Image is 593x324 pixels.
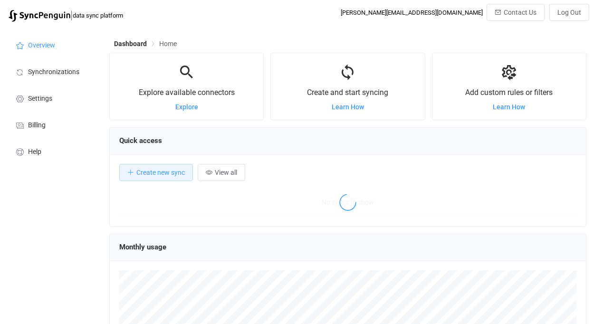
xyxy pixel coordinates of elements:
[504,9,536,16] span: Contact Us
[5,111,100,138] a: Billing
[119,136,162,145] span: Quick access
[9,9,123,22] a: |data sync platform
[341,9,483,16] div: [PERSON_NAME][EMAIL_ADDRESS][DOMAIN_NAME]
[5,85,100,111] a: Settings
[307,88,388,97] span: Create and start syncing
[215,169,237,176] span: View all
[557,9,581,16] span: Log Out
[119,243,166,251] span: Monthly usage
[114,40,147,48] span: Dashboard
[465,88,553,97] span: Add custom rules or filters
[139,88,235,97] span: Explore available connectors
[5,58,100,85] a: Synchronizations
[28,42,55,49] span: Overview
[119,164,193,181] button: Create new sync
[136,169,185,176] span: Create new sync
[28,68,79,76] span: Synchronizations
[159,40,177,48] span: Home
[5,138,100,164] a: Help
[28,95,52,103] span: Settings
[73,12,123,19] span: data sync platform
[9,10,70,22] img: syncpenguin.svg
[493,103,525,111] a: Learn How
[28,148,41,156] span: Help
[175,103,198,111] a: Explore
[28,122,46,129] span: Billing
[549,4,589,21] button: Log Out
[70,9,73,22] span: |
[198,164,245,181] button: View all
[487,4,545,21] button: Contact Us
[5,31,100,58] a: Overview
[332,103,364,111] a: Learn How
[114,40,177,47] div: Breadcrumb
